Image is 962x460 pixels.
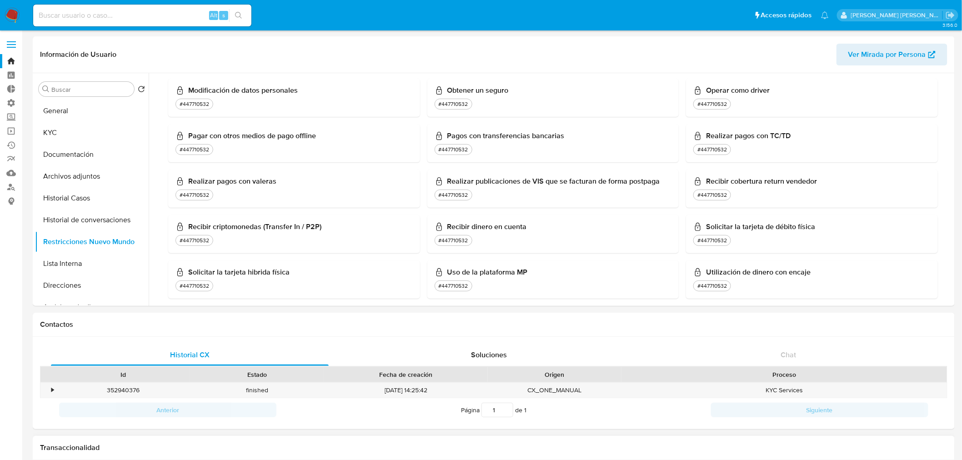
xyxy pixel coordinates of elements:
[35,231,149,253] button: Restricciones Nuevo Mundo
[51,85,130,94] input: Buscar
[196,370,317,379] div: Estado
[229,9,248,22] button: search-icon
[210,11,217,20] span: Alt
[35,144,149,165] button: Documentación
[35,209,149,231] button: Historial de conversaciones
[761,10,812,20] span: Accesos rápidos
[711,403,928,417] button: Siguiente
[461,403,526,417] span: Página de
[222,11,225,20] span: s
[35,253,149,275] button: Lista Interna
[330,370,481,379] div: Fecha de creación
[40,443,947,452] h1: Transaccionalidad
[40,50,116,59] h1: Información de Usuario
[35,122,149,144] button: KYC
[59,403,276,417] button: Anterior
[471,350,507,360] span: Soluciones
[488,383,621,398] div: CX_ONE_MANUAL
[42,85,50,93] button: Buscar
[170,350,210,360] span: Historial CX
[837,44,947,65] button: Ver Mirada por Persona
[35,100,149,122] button: General
[848,44,926,65] span: Ver Mirada por Persona
[821,11,829,19] a: Notificaciones
[190,383,324,398] div: finished
[33,10,251,21] input: Buscar usuario o caso...
[628,370,941,379] div: Proceso
[63,370,184,379] div: Id
[138,85,145,95] button: Volver al orden por defecto
[51,386,54,395] div: •
[35,296,149,318] button: Anticipos de dinero
[494,370,615,379] div: Origen
[56,383,190,398] div: 352940376
[621,383,947,398] div: KYC Services
[35,275,149,296] button: Direcciones
[524,405,526,415] span: 1
[851,11,943,20] p: roberto.munoz@mercadolibre.com
[781,350,797,360] span: Chat
[35,165,149,187] button: Archivos adjuntos
[40,320,947,329] h1: Contactos
[946,10,955,20] a: Salir
[35,187,149,209] button: Historial Casos
[324,383,488,398] div: [DATE] 14:25:42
